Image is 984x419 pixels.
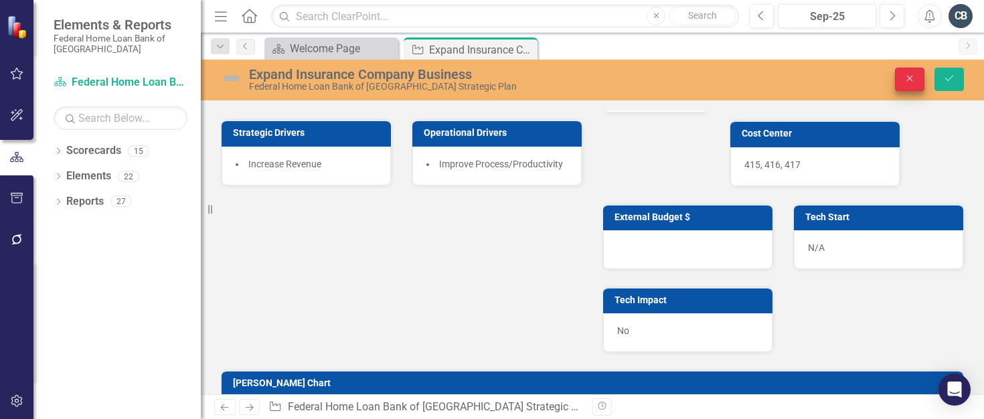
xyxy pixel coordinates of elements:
div: Expand Insurance Company Business [249,67,631,82]
h3: [PERSON_NAME] Chart [233,378,957,388]
div: Welcome Page [290,40,395,57]
input: Search Below... [54,106,187,130]
div: » » [268,400,582,415]
a: Welcome Page [268,40,395,57]
img: Not Defined [221,68,242,89]
h3: Operational Drivers [424,128,575,138]
a: Reports [66,194,104,209]
input: Search ClearPoint... [271,5,739,28]
div: Sep-25 [783,9,872,25]
div: Expand Insurance Company Business [429,41,534,58]
div: Open Intercom Messenger [938,373,971,406]
h3: Cost Center [742,129,893,139]
small: Federal Home Loan Bank of [GEOGRAPHIC_DATA] [54,33,187,55]
button: CB [949,4,973,28]
button: Sep-25 [778,4,876,28]
span: Elements & Reports [54,17,187,33]
a: Federal Home Loan Bank of [GEOGRAPHIC_DATA] Strategic Plan [54,75,187,90]
div: 15 [128,145,149,157]
div: 27 [110,196,132,207]
a: Scorecards [66,143,121,159]
span: Search [688,10,717,21]
span: Improve Process/Productivity [439,159,563,169]
div: N/A [794,230,963,269]
h3: Strategic Drivers [233,128,384,138]
p: Establish the framework (e.g., procedures, training, governance) to scale our insurance company b... [3,3,710,19]
div: 22 [118,171,139,182]
h3: Tech Start [805,212,957,222]
h3: External Budget $ [614,212,766,222]
img: ClearPoint Strategy [7,15,30,38]
span: 415, 416, 417 [744,159,801,170]
span: Increase Revenue [248,159,321,169]
h3: Tech Impact [614,295,766,305]
a: Federal Home Loan Bank of [GEOGRAPHIC_DATA] Strategic Plan [288,400,592,413]
a: Elements [66,169,111,184]
button: Search [669,7,736,25]
div: Federal Home Loan Bank of [GEOGRAPHIC_DATA] Strategic Plan [249,82,631,92]
span: No [617,325,629,336]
